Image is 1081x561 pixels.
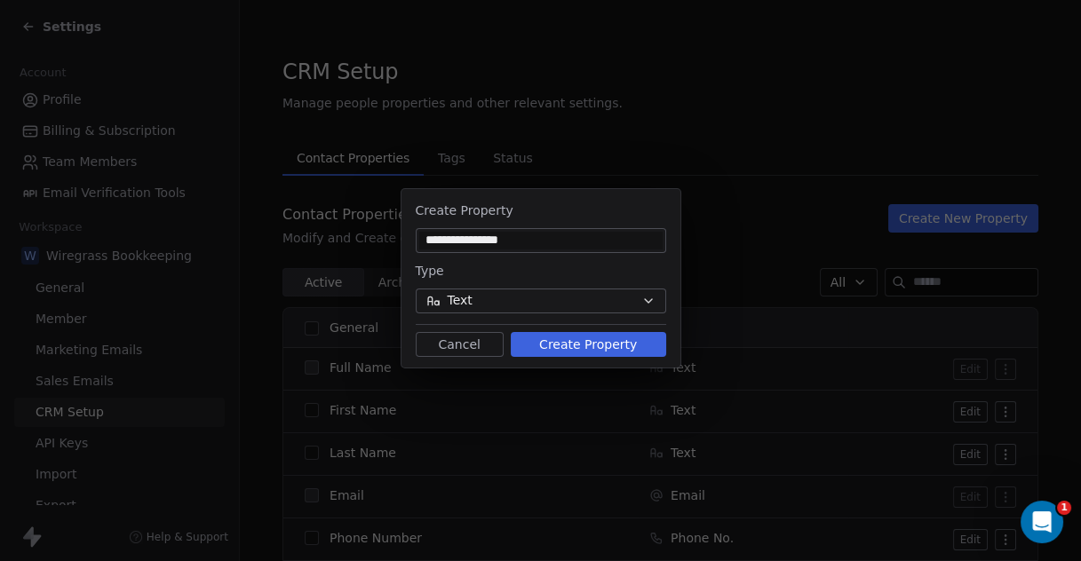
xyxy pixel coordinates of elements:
button: Cancel [416,332,504,357]
iframe: Intercom live chat [1021,501,1063,543]
span: 1 [1057,501,1071,515]
button: Text [416,288,666,313]
span: Type [416,264,444,278]
span: Create Property [416,203,513,217]
button: Create Property [511,332,666,357]
span: Text [448,291,473,310]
